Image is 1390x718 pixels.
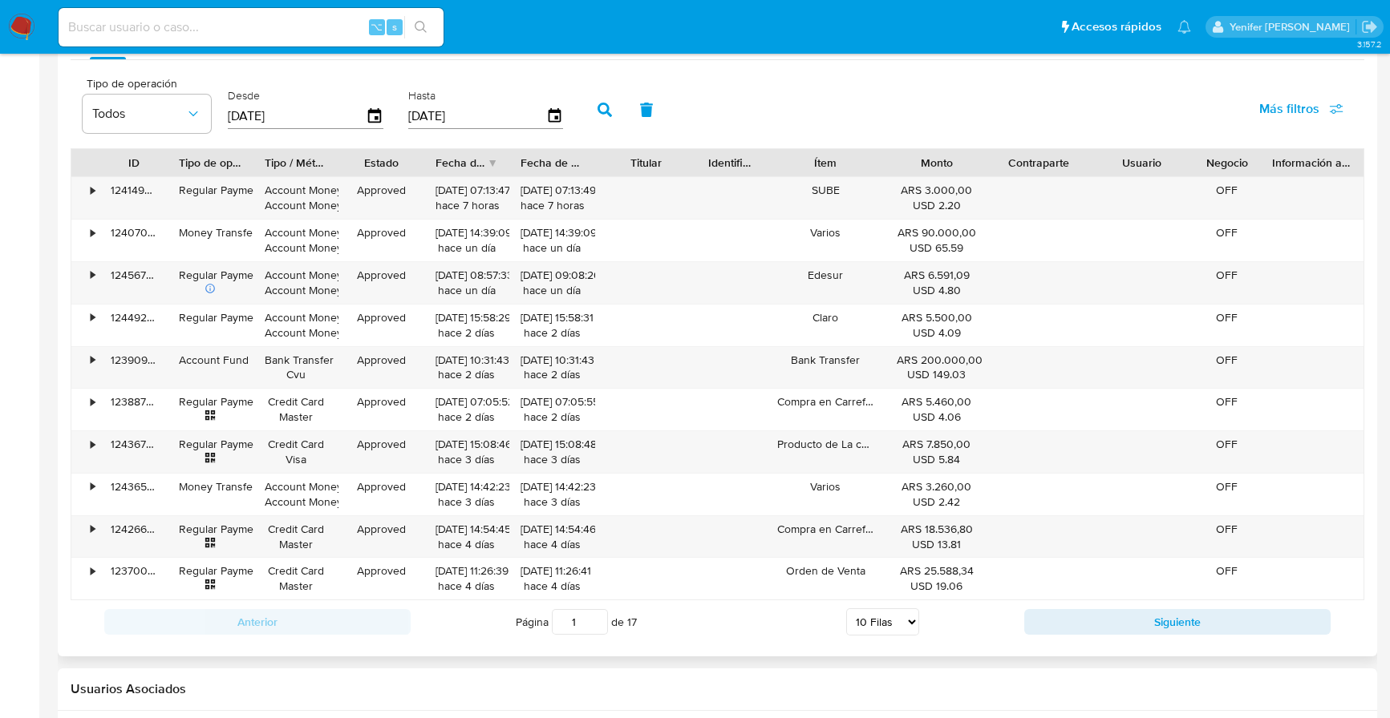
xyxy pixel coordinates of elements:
span: ⌥ [371,19,383,34]
h2: Usuarios Asociados [71,681,1364,697]
p: yenifer.pena@mercadolibre.com [1230,19,1356,34]
button: search-icon [404,16,437,38]
a: Notificaciones [1177,20,1191,34]
a: Salir [1361,18,1378,35]
span: Accesos rápidos [1072,18,1161,35]
span: s [392,19,397,34]
span: 3.157.2 [1357,38,1382,50]
input: Buscar usuario o caso... [59,17,444,38]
